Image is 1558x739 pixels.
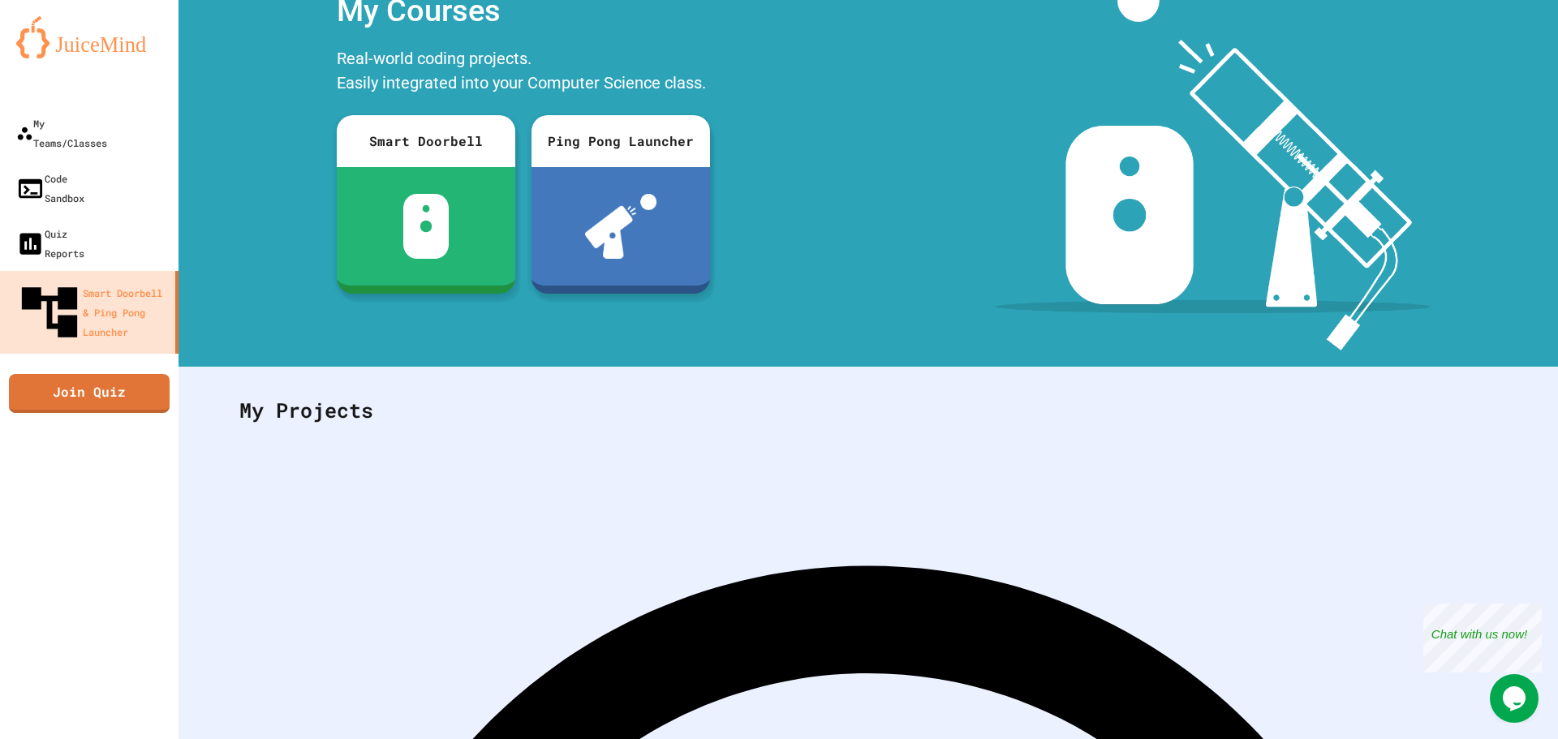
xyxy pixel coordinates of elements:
div: Real-world coding projects. Easily integrated into your Computer Science class. [329,42,718,103]
iframe: chat widget [1490,674,1542,723]
div: Smart Doorbell & Ping Pong Launcher [16,279,169,346]
img: sdb-white.svg [403,194,450,259]
div: Ping Pong Launcher [532,115,710,167]
div: Quiz Reports [16,224,84,263]
div: Smart Doorbell [337,115,515,167]
div: My Projects [223,379,1513,442]
a: Join Quiz [9,374,170,413]
iframe: chat widget [1423,604,1542,672]
img: logo-orange.svg [16,16,162,58]
img: ppl-with-ball.png [585,194,657,259]
div: My Teams/Classes [16,114,107,153]
div: Code Sandbox [16,169,84,208]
